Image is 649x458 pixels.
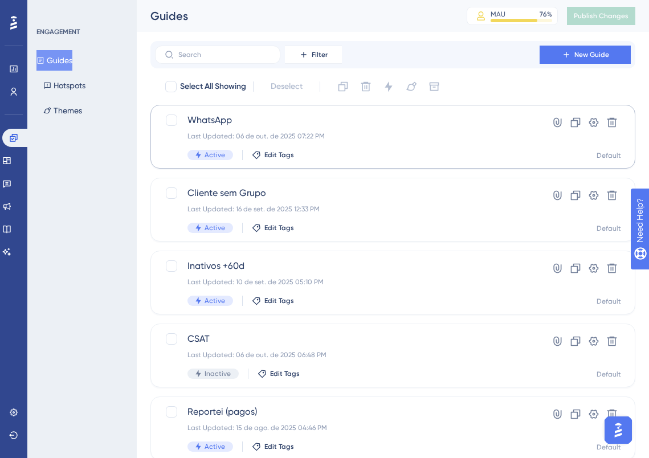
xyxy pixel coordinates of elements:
[187,423,507,432] div: Last Updated: 15 de ago. de 2025 04:46 PM
[574,50,609,59] span: New Guide
[187,332,507,346] span: CSAT
[252,150,294,160] button: Edit Tags
[258,369,300,378] button: Edit Tags
[180,80,246,93] span: Select All Showing
[205,223,225,232] span: Active
[205,150,225,160] span: Active
[597,370,621,379] div: Default
[540,10,552,19] div: 76 %
[252,223,294,232] button: Edit Tags
[264,296,294,305] span: Edit Tags
[27,3,71,17] span: Need Help?
[205,442,225,451] span: Active
[252,442,294,451] button: Edit Tags
[36,75,92,96] button: Hotspots
[36,27,80,36] div: ENGAGEMENT
[540,46,631,64] button: New Guide
[264,150,294,160] span: Edit Tags
[150,8,438,24] div: Guides
[36,50,72,71] button: Guides
[567,7,635,25] button: Publish Changes
[187,350,507,359] div: Last Updated: 06 de out. de 2025 06:48 PM
[36,100,89,121] button: Themes
[601,413,635,447] iframe: UserGuiding AI Assistant Launcher
[187,277,507,287] div: Last Updated: 10 de set. de 2025 05:10 PM
[264,223,294,232] span: Edit Tags
[187,186,507,200] span: Cliente sem Grupo
[264,442,294,451] span: Edit Tags
[271,80,303,93] span: Deselect
[187,259,507,273] span: Inativos +60d
[205,296,225,305] span: Active
[187,132,507,141] div: Last Updated: 06 de out. de 2025 07:22 PM
[285,46,342,64] button: Filter
[491,10,505,19] div: MAU
[597,151,621,160] div: Default
[574,11,628,21] span: Publish Changes
[597,224,621,233] div: Default
[597,443,621,452] div: Default
[252,296,294,305] button: Edit Tags
[597,297,621,306] div: Default
[260,76,313,97] button: Deselect
[312,50,328,59] span: Filter
[205,369,231,378] span: Inactive
[187,405,507,419] span: Reportei (pagos)
[178,51,271,59] input: Search
[187,205,507,214] div: Last Updated: 16 de set. de 2025 12:33 PM
[270,369,300,378] span: Edit Tags
[187,113,507,127] span: WhatsApp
